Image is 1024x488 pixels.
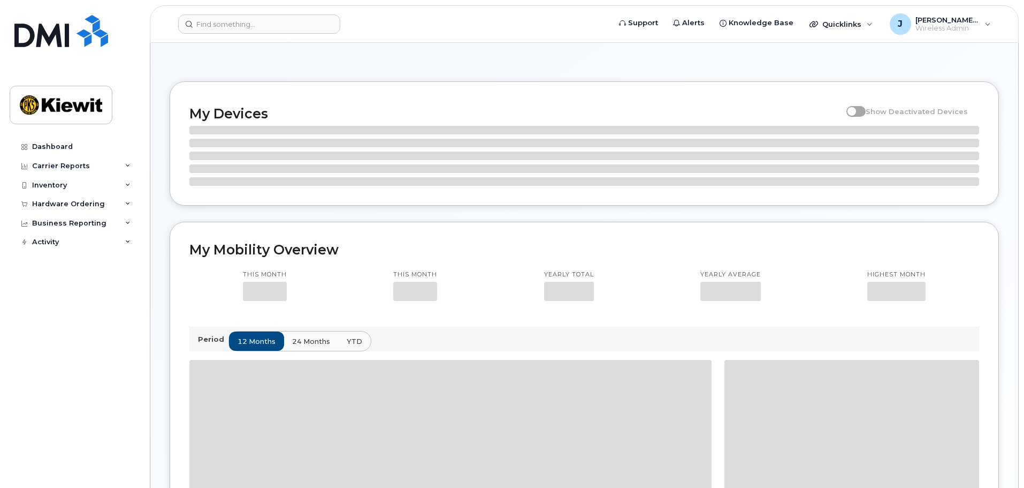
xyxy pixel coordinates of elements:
[544,271,594,279] p: Yearly total
[700,271,761,279] p: Yearly average
[243,271,287,279] p: This month
[866,107,968,116] span: Show Deactivated Devices
[347,336,362,347] span: YTD
[867,271,926,279] p: Highest month
[198,334,228,344] p: Period
[189,106,841,122] h2: My Devices
[846,101,855,110] input: Show Deactivated Devices
[292,336,330,347] span: 24 months
[393,271,437,279] p: This month
[189,242,979,258] h2: My Mobility Overview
